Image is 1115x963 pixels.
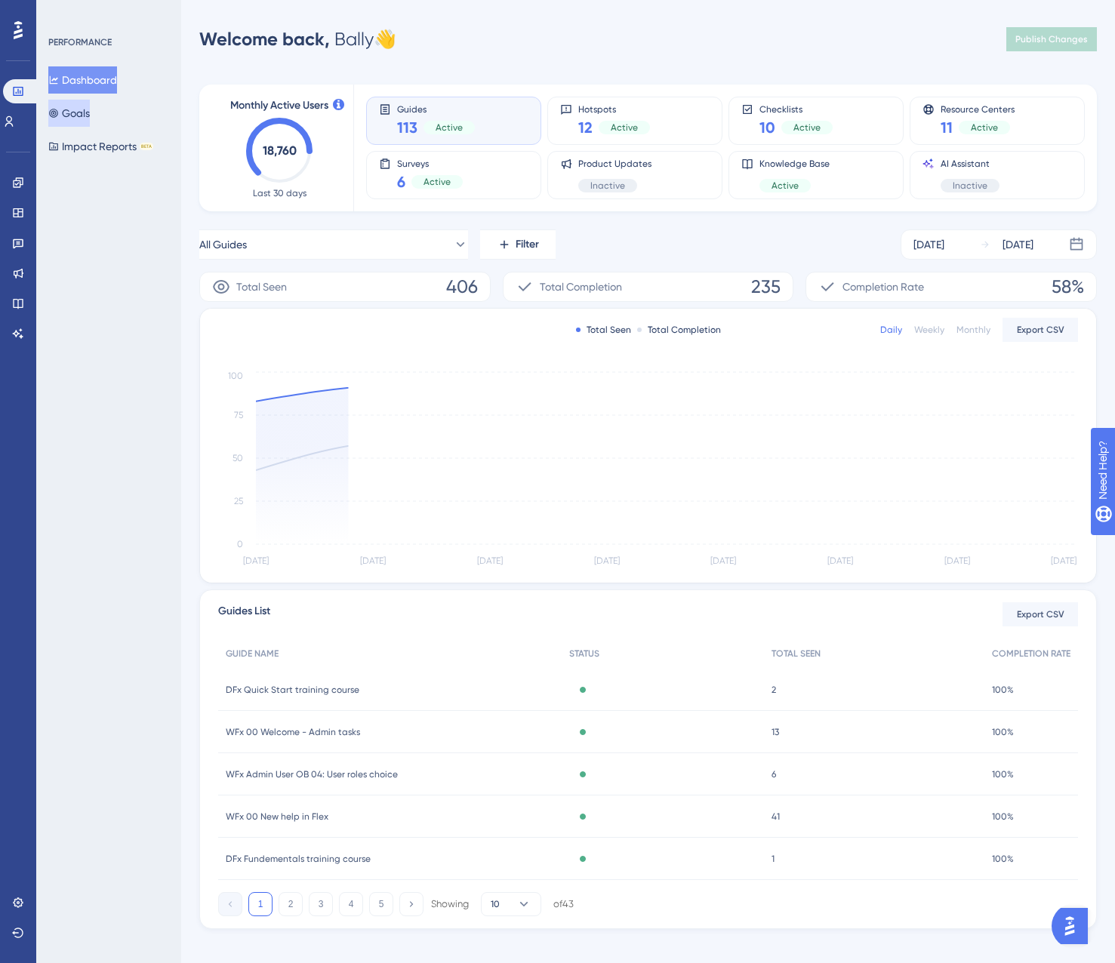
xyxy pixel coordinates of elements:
[228,371,243,381] tspan: 100
[397,171,405,192] span: 6
[992,726,1014,738] span: 100%
[339,892,363,916] button: 4
[992,853,1014,865] span: 100%
[971,122,998,134] span: Active
[1003,235,1033,254] div: [DATE]
[491,898,500,910] span: 10
[234,410,243,420] tspan: 75
[230,97,328,115] span: Monthly Active Users
[199,27,396,51] div: Bally 👋
[369,892,393,916] button: 5
[992,768,1014,780] span: 100%
[35,4,94,22] span: Need Help?
[590,180,625,192] span: Inactive
[397,158,463,168] span: Surveys
[772,180,799,192] span: Active
[772,768,776,780] span: 6
[1003,318,1078,342] button: Export CSV
[140,143,153,150] div: BETA
[553,897,574,911] div: of 43
[759,103,833,114] span: Checklists
[913,235,944,254] div: [DATE]
[953,180,987,192] span: Inactive
[516,235,539,254] span: Filter
[594,555,620,566] tspan: [DATE]
[710,555,736,566] tspan: [DATE]
[243,555,269,566] tspan: [DATE]
[226,811,328,823] span: WFx 00 New help in Flex
[233,453,243,463] tspan: 50
[772,853,775,865] span: 1
[992,811,1014,823] span: 100%
[446,275,478,299] span: 406
[759,158,830,170] span: Knowledge Base
[48,36,112,48] div: PERFORMANCE
[1052,275,1084,299] span: 58%
[360,555,386,566] tspan: [DATE]
[772,726,779,738] span: 13
[253,187,306,199] span: Last 30 days
[48,133,153,160] button: Impact ReportsBETA
[309,892,333,916] button: 3
[569,648,599,660] span: STATUS
[759,117,775,138] span: 10
[772,684,776,696] span: 2
[48,66,117,94] button: Dashboard
[772,811,780,823] span: 41
[199,28,330,50] span: Welcome back,
[1052,903,1097,949] iframe: UserGuiding AI Assistant Launcher
[226,648,279,660] span: GUIDE NAME
[1051,555,1076,566] tspan: [DATE]
[637,324,721,336] div: Total Completion
[578,117,593,138] span: 12
[992,648,1070,660] span: COMPLETION RATE
[431,897,469,911] div: Showing
[880,324,902,336] div: Daily
[1006,27,1097,51] button: Publish Changes
[576,324,631,336] div: Total Seen
[578,158,651,170] span: Product Updates
[481,892,541,916] button: 10
[397,103,475,114] span: Guides
[237,539,243,549] tspan: 0
[226,853,371,865] span: DFx Fundementals training course
[436,122,463,134] span: Active
[226,684,359,696] span: DFx Quick Start training course
[1015,33,1088,45] span: Publish Changes
[992,684,1014,696] span: 100%
[772,648,821,660] span: TOTAL SEEN
[234,496,243,506] tspan: 25
[956,324,990,336] div: Monthly
[914,324,944,336] div: Weekly
[218,602,270,626] span: Guides List
[199,235,247,254] span: All Guides
[611,122,638,134] span: Active
[480,229,556,260] button: Filter
[199,229,468,260] button: All Guides
[236,278,287,296] span: Total Seen
[578,103,650,114] span: Hotspots
[226,768,398,780] span: WFx Admin User OB 04: User roles choice
[397,117,417,138] span: 113
[424,176,451,188] span: Active
[842,278,924,296] span: Completion Rate
[263,143,297,158] text: 18,760
[827,555,853,566] tspan: [DATE]
[941,158,999,170] span: AI Assistant
[48,100,90,127] button: Goals
[793,122,821,134] span: Active
[941,103,1015,114] span: Resource Centers
[1003,602,1078,626] button: Export CSV
[279,892,303,916] button: 2
[1017,324,1064,336] span: Export CSV
[751,275,781,299] span: 235
[226,726,360,738] span: WFx 00 Welcome - Admin tasks
[1017,608,1064,620] span: Export CSV
[477,555,503,566] tspan: [DATE]
[941,117,953,138] span: 11
[540,278,622,296] span: Total Completion
[944,555,970,566] tspan: [DATE]
[248,892,273,916] button: 1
